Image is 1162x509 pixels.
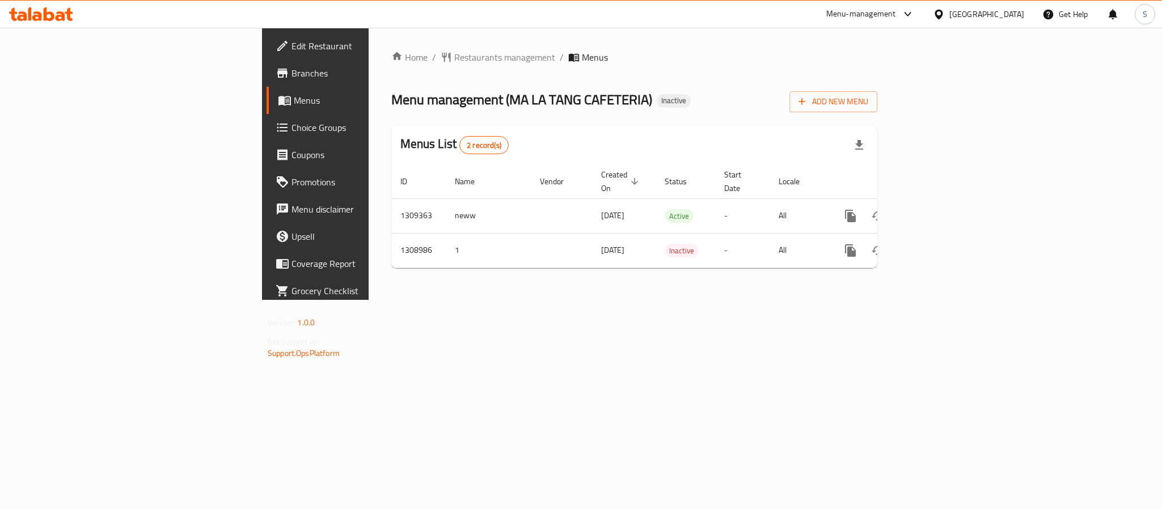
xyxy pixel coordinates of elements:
span: Coupons [291,148,447,162]
a: Promotions [267,168,456,196]
div: Menu-management [826,7,896,21]
span: Menu management ( MA LA TANG CAFETERIA ) [391,87,652,112]
span: Version: [268,315,295,330]
button: more [837,237,864,264]
li: / [560,50,564,64]
span: Inactive [665,244,699,257]
span: Created On [601,168,642,195]
span: Start Date [724,168,756,195]
span: Branches [291,66,447,80]
td: All [770,233,828,268]
span: S [1143,8,1147,20]
span: Choice Groups [291,121,447,134]
a: Coupons [267,141,456,168]
th: Actions [828,164,955,199]
span: Menus [582,50,608,64]
span: Locale [779,175,814,188]
a: Coverage Report [267,250,456,277]
a: Support.OpsPlatform [268,346,340,360]
button: Add New Menu [789,91,877,112]
nav: breadcrumb [391,50,877,64]
div: Inactive [657,94,691,108]
span: 1.0.0 [297,315,315,330]
td: - [715,233,770,268]
span: Menus [294,94,447,107]
span: Coverage Report [291,257,447,270]
span: [DATE] [601,243,624,257]
span: ID [400,175,422,188]
span: Upsell [291,230,447,243]
a: Upsell [267,223,456,250]
div: [GEOGRAPHIC_DATA] [949,8,1024,20]
span: Promotions [291,175,447,189]
a: Menu disclaimer [267,196,456,223]
div: Total records count [459,136,509,154]
a: Restaurants management [441,50,555,64]
a: Edit Restaurant [267,32,456,60]
button: Change Status [864,202,891,230]
td: neww [446,198,531,233]
span: Get support on: [268,334,320,349]
td: - [715,198,770,233]
button: Change Status [864,237,891,264]
span: [DATE] [601,208,624,223]
button: more [837,202,864,230]
span: Restaurants management [454,50,555,64]
td: 1 [446,233,531,268]
span: Inactive [657,96,691,105]
span: Status [665,175,702,188]
div: Export file [846,132,873,159]
td: All [770,198,828,233]
a: Menus [267,87,456,114]
h2: Menus List [400,135,509,154]
span: Grocery Checklist [291,284,447,298]
span: Menu disclaimer [291,202,447,216]
a: Choice Groups [267,114,456,141]
table: enhanced table [391,164,955,268]
span: Active [665,210,694,223]
a: Grocery Checklist [267,277,456,304]
span: Add New Menu [798,95,868,109]
div: Active [665,209,694,223]
span: Name [455,175,489,188]
span: 2 record(s) [460,140,508,151]
a: Branches [267,60,456,87]
span: Vendor [540,175,578,188]
span: Edit Restaurant [291,39,447,53]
